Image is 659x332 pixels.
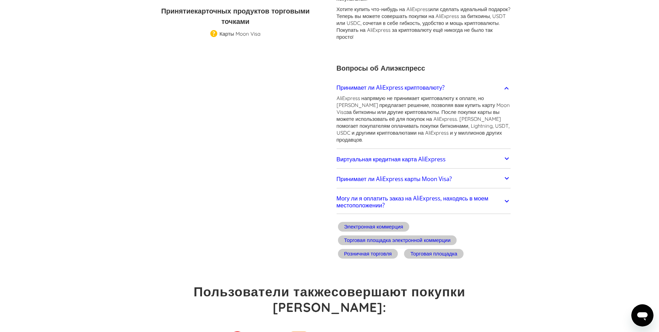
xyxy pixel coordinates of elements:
font: Принимает ли AliExpress криптовалюту? [337,83,445,91]
font: Принимает ли AliExpress карты Moon Visa? [337,175,452,183]
font: Принятие [161,7,194,15]
a: Торговая площадка [403,248,465,261]
font: совершают покупки [PERSON_NAME] [273,284,466,315]
a: Виртуальная кредитная карта AliExpress [337,152,511,167]
a: Могу ли я оплатить заказ на AliExpress, находясь в моем местоположении? [337,192,511,212]
font: : [383,299,386,315]
font: Виртуальная кредитная карта AliExpress [337,155,446,163]
font: Вопросы об Алиэкспресс [337,64,425,72]
a: Розничная торговля [337,248,400,261]
a: Принимает ли AliExpress криптовалюту? [337,80,511,95]
font: за биткоины или другие криптовалюты. После покупки карты вы можете использовать её для покупок на... [337,109,510,143]
font: карточных продуктов торговыми точками [194,7,310,26]
font: Торговая площадка электронной коммерции [344,237,451,243]
font: Пользователи также [194,284,331,299]
font: или сделать идеальный подарок [430,6,508,12]
a: Электронная коммерция [337,221,411,234]
font: Торговая площадка [410,250,457,257]
iframe: Кнопка запуска окна обмена сообщениями [631,304,653,326]
font: AliExpress напрямую не принимает криптовалюту к оплате, но [PERSON_NAME] предлагает решение, позв... [337,95,510,115]
font: Могу ли я оплатить заказ на AliExpress, находясь в моем местоположении? [337,194,488,209]
font: Розничная торговля [344,250,392,257]
font: Электронная коммерция [344,223,403,230]
font: ? Теперь вы можете совершать покупки на AliExpress за биткоины, USDT или USDC, сочетая в себе гиб... [337,6,511,40]
a: Принимает ли AliExpress карты Moon Visa? [337,172,511,186]
a: Торговая площадка электронной коммерции [337,234,458,248]
font: Хотите купить что-нибудь на AliExpress [337,6,430,12]
font: Карты Moon Visa [219,30,260,37]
